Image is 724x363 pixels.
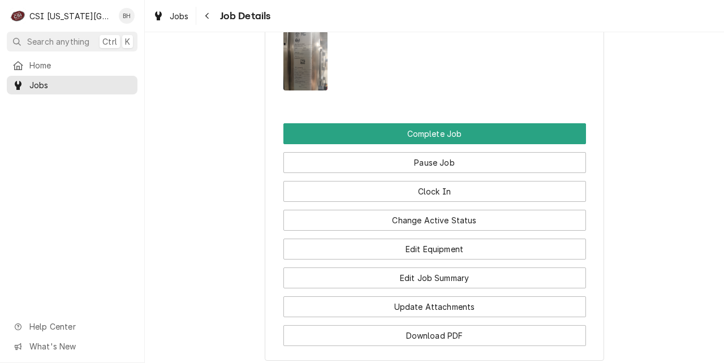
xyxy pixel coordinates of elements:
div: Button Group Row [283,317,586,346]
div: C [10,8,26,24]
button: Clock In [283,181,586,202]
span: Jobs [29,79,132,91]
a: Go to Help Center [7,317,137,336]
span: Search anything [27,36,89,47]
span: What's New [29,340,131,352]
span: K [125,36,130,47]
div: Attachments [283,11,586,100]
span: Home [29,59,132,71]
div: Button Group Row [283,260,586,288]
button: Download PDF [283,325,586,346]
div: CSI Kansas City's Avatar [10,8,26,24]
a: Go to What's New [7,337,137,356]
div: Button Group Row [283,202,586,231]
div: Brian Hawkins's Avatar [119,8,135,24]
div: Button Group [283,123,586,346]
button: Edit Equipment [283,239,586,260]
div: Button Group Row [283,173,586,202]
div: BH [119,8,135,24]
span: Jobs [170,10,189,22]
div: CSI [US_STATE][GEOGRAPHIC_DATA] [29,10,113,22]
div: Button Group Row [283,288,586,317]
div: Button Group Row [283,144,586,173]
span: Job Details [217,8,271,24]
a: Jobs [148,7,193,25]
div: Button Group Row [283,123,586,144]
span: Attachments [283,23,586,100]
button: Navigate back [199,7,217,25]
button: Pause Job [283,152,586,173]
a: Jobs [7,76,137,94]
button: Update Attachments [283,296,586,317]
div: Button Group Row [283,231,586,260]
button: Complete Job [283,123,586,144]
img: 4mkDzNoRIm9Lv0G9Sc2Z [283,31,328,90]
button: Edit Job Summary [283,267,586,288]
button: Change Active Status [283,210,586,231]
button: Search anythingCtrlK [7,32,137,51]
span: Ctrl [102,36,117,47]
span: Help Center [29,321,131,332]
a: Home [7,56,137,75]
